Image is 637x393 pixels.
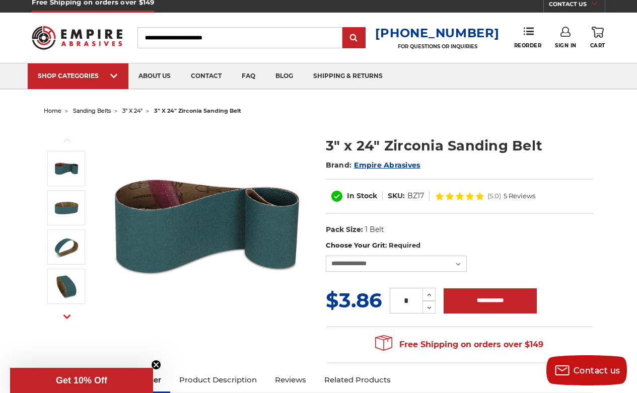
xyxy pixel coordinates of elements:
a: Related Products [315,369,400,391]
a: Product Description [170,369,266,391]
span: Get 10% Off [56,375,107,385]
dt: Pack Size: [326,224,363,235]
p: FOR QUESTIONS OR INQUIRIES [375,43,499,50]
span: Free Shipping on orders over $149 [375,335,543,355]
button: Contact us [546,355,627,385]
input: Submit [344,28,364,48]
a: [PHONE_NUMBER] [375,26,499,40]
img: 3" x 24" Sanding Belt - Zirc [54,274,79,299]
span: Reorder [514,42,542,49]
span: In Stock [347,191,377,200]
a: contact [181,63,232,89]
h1: 3" x 24" Zirconia Sanding Belt [326,136,593,155]
img: 3" x 24" Zirconia Sanding Belt [54,156,79,181]
img: 3" x 24" Sanding Belt - Zirconia [54,195,79,220]
span: Sign In [555,42,577,49]
small: Required [389,241,420,249]
span: Contact us [574,366,620,375]
div: Get 10% OffClose teaser [10,368,153,393]
label: Choose Your Grit: [326,241,593,251]
a: Empire Abrasives [354,161,420,170]
span: 3" x 24" zirconia sanding belt [154,107,241,114]
button: Next [55,306,79,328]
dt: SKU: [388,191,405,201]
a: 3" x 24" [122,107,143,114]
dd: BZ17 [407,191,424,201]
span: (5.0) [487,193,501,199]
a: about us [128,63,181,89]
a: faq [232,63,265,89]
img: 3" x 24" Zirconia Sanding Belt [107,125,308,327]
a: Reorder [514,27,542,48]
span: Cart [590,42,605,49]
a: Cart [590,27,605,49]
img: Empire Abrasives [32,20,122,55]
span: $3.86 [326,288,382,312]
a: Reviews [266,369,315,391]
button: Previous [55,129,79,151]
div: SHOP CATEGORIES [38,72,118,80]
span: Brand: [326,161,352,170]
span: 5 Reviews [504,193,535,199]
a: blog [265,63,303,89]
dd: 1 Belt [365,224,384,235]
a: home [44,107,61,114]
a: shipping & returns [303,63,393,89]
a: sanding belts [73,107,111,114]
img: 3" x 24" Zirc Sanding Belt [54,234,79,260]
button: Close teaser [151,360,161,370]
